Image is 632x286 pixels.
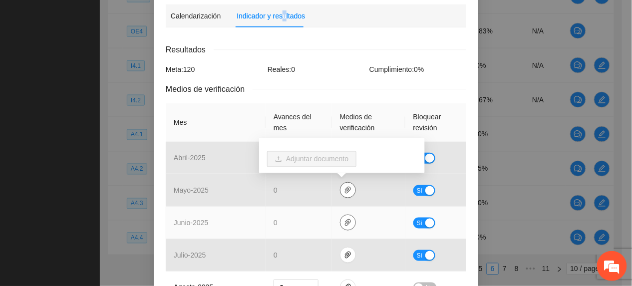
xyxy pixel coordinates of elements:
[267,151,356,167] button: uploadAdjuntar documento
[166,83,253,95] span: Medios de verificación
[174,186,209,194] span: mayo - 2025
[417,218,423,229] span: Sí
[340,247,356,263] button: paper-clip
[340,215,356,231] button: paper-clip
[340,219,355,227] span: paper-clip
[405,103,466,142] th: Bloquear revisión
[367,64,469,75] div: Cumplimiento: 0 %
[58,89,138,190] span: Estamos en línea.
[171,10,221,21] div: Calendarización
[274,186,278,194] span: 0
[340,182,356,198] button: paper-clip
[52,51,168,64] div: Chatee con nosotros ahora
[174,219,208,227] span: junio - 2025
[174,154,206,162] span: abril - 2025
[417,250,423,261] span: Sí
[174,251,206,259] span: julio - 2025
[166,103,266,142] th: Mes
[274,251,278,259] span: 0
[163,64,265,75] div: Meta: 120
[340,251,355,259] span: paper-clip
[267,155,356,163] span: uploadAdjuntar documento
[332,103,405,142] th: Medios de verificación
[164,5,188,29] div: Minimizar ventana de chat en vivo
[417,185,423,196] span: Sí
[268,65,295,73] span: Reales: 0
[266,103,332,142] th: Avances del mes
[340,186,355,194] span: paper-clip
[5,185,190,220] textarea: Escriba su mensaje y pulse “Intro”
[166,43,214,56] span: Resultados
[274,219,278,227] span: 0
[237,10,305,21] div: Indicador y resultados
